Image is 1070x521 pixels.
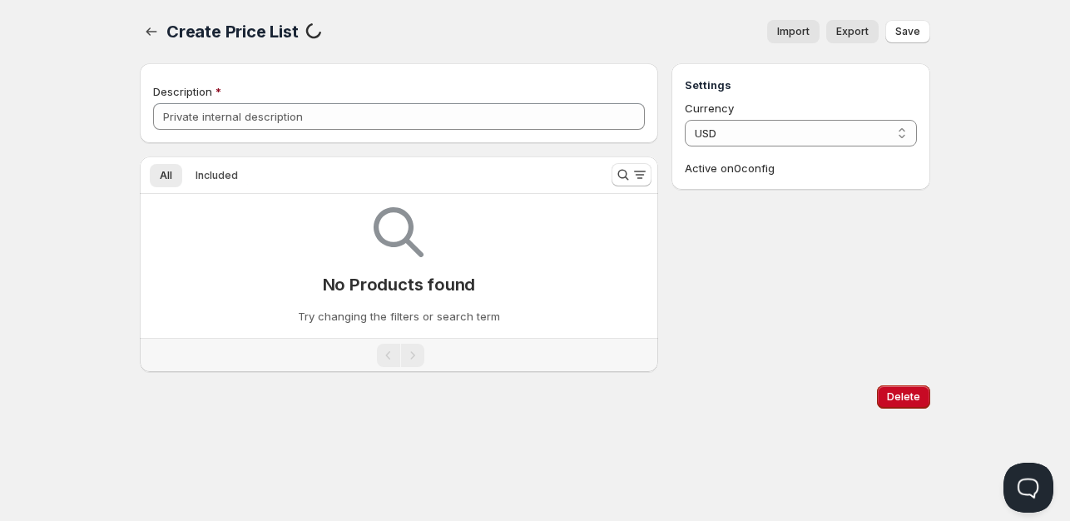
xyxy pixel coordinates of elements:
[826,20,879,43] a: Export
[885,20,930,43] button: Save
[323,275,476,295] p: No Products found
[1003,463,1053,513] iframe: Help Scout Beacon - Open
[685,102,734,115] span: Currency
[374,207,424,257] img: Empty search results
[140,338,658,372] nav: Pagination
[685,160,917,176] p: Active on 0 config
[196,169,238,182] span: Included
[153,103,645,130] input: Private internal description
[777,25,810,38] span: Import
[895,25,920,38] span: Save
[166,22,299,42] span: Create Price List
[877,385,930,409] button: Delete
[767,20,820,43] button: Import
[153,85,212,98] span: Description
[298,308,500,325] p: Try changing the filters or search term
[887,390,920,404] span: Delete
[836,25,869,38] span: Export
[685,77,917,93] h3: Settings
[612,163,651,186] button: Search and filter results
[160,169,172,182] span: All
